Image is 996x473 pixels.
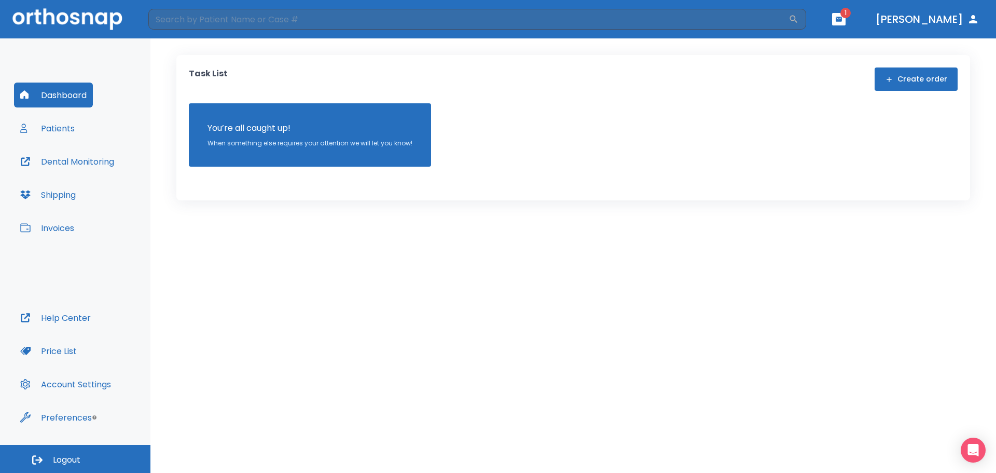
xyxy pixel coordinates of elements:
[961,438,986,463] div: Open Intercom Messenger
[14,405,98,430] button: Preferences
[53,454,80,466] span: Logout
[14,182,82,207] button: Shipping
[840,8,851,18] span: 1
[14,339,83,363] button: Price List
[14,116,81,141] button: Patients
[14,215,80,240] button: Invoices
[872,10,984,29] button: [PERSON_NAME]
[14,372,117,397] button: Account Settings
[189,67,228,91] p: Task List
[14,305,97,330] button: Help Center
[148,9,789,30] input: Search by Patient Name or Case #
[14,83,93,107] button: Dashboard
[90,413,99,422] div: Tooltip anchor
[208,122,412,134] p: You’re all caught up!
[208,139,412,148] p: When something else requires your attention we will let you know!
[14,149,120,174] button: Dental Monitoring
[12,8,122,30] img: Orthosnap
[875,67,958,91] button: Create order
